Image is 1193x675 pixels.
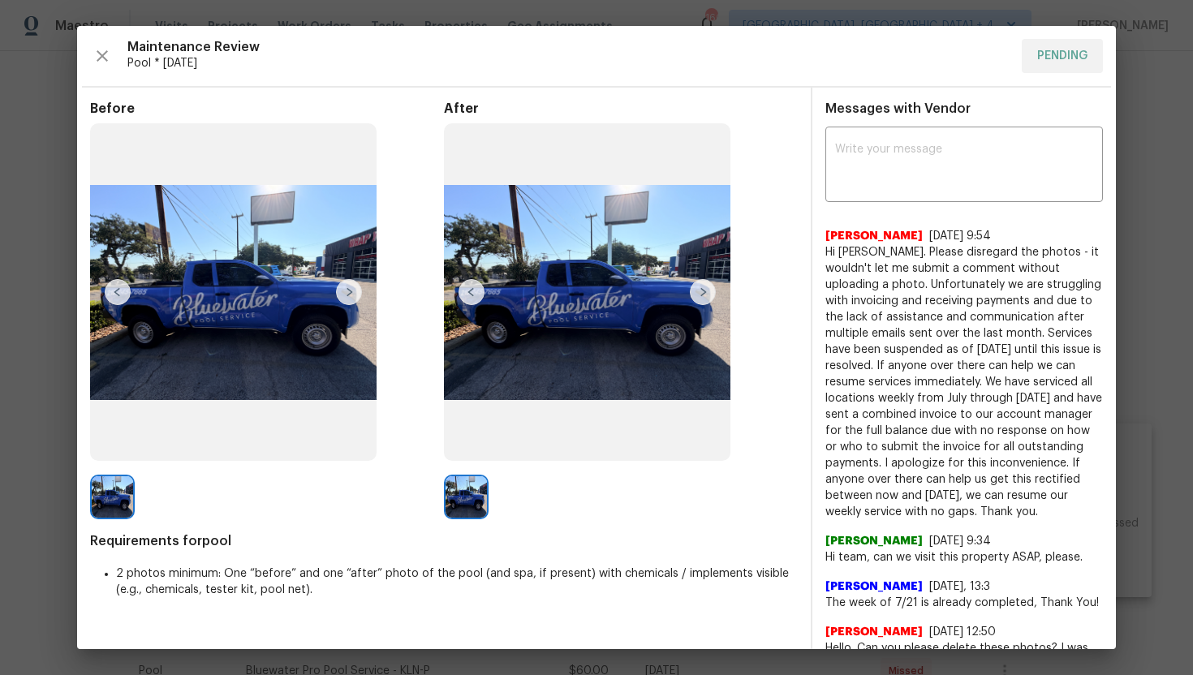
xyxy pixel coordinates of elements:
span: [DATE] 9:54 [929,230,991,242]
span: Maintenance Review [127,39,1009,55]
span: [PERSON_NAME] [825,624,923,640]
img: left-chevron-button-url [105,279,131,305]
span: [DATE] 12:50 [929,626,996,638]
img: right-chevron-button-url [336,279,362,305]
span: Messages with Vendor [825,102,971,115]
span: The week of 7/21 is already completed, Thank You! [825,595,1103,611]
span: [DATE], 13:3 [929,581,990,592]
span: [PERSON_NAME] [825,578,923,595]
span: Pool * [DATE] [127,55,1009,71]
span: After [444,101,798,117]
li: 2 photos minimum: One “before” and one “after” photo of the pool (and spa, if present) with chemi... [116,565,798,598]
img: left-chevron-button-url [459,279,485,305]
span: Before [90,101,444,117]
span: Requirements for pool [90,533,798,549]
span: [DATE] 9:34 [929,535,991,547]
span: Hi team, can we visit this property ASAP, please. [825,549,1103,565]
span: [PERSON_NAME] [825,228,923,244]
span: Hi [PERSON_NAME]. Please disregard the photos - it wouldn't let me submit a comment without uploa... [825,244,1103,520]
span: [PERSON_NAME] [825,533,923,549]
img: right-chevron-button-url [690,279,716,305]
